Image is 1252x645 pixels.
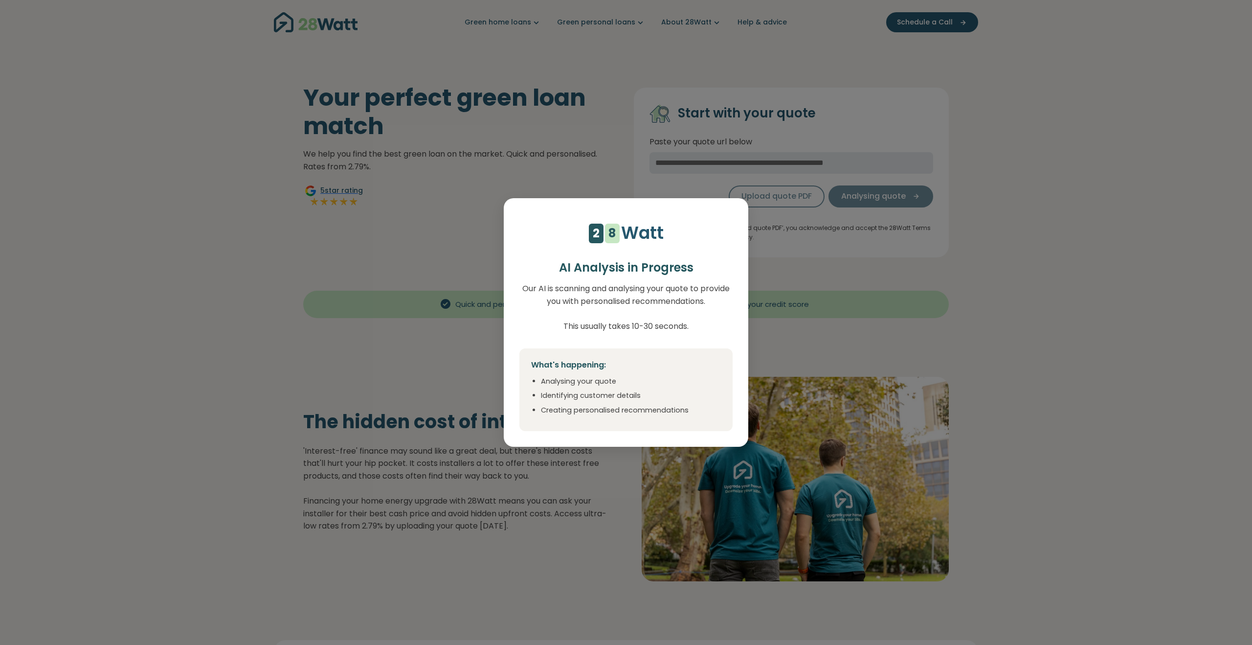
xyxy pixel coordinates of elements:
[519,282,733,332] p: Our AI is scanning and analysing your quote to provide you with personalised recommendations. Thi...
[541,376,721,387] li: Analysing your quote
[621,219,664,247] p: Watt
[541,391,721,401] li: Identifying customer details
[541,405,721,416] li: Creating personalised recommendations
[531,360,721,370] h4: What's happening:
[519,261,733,275] h2: AI Analysis in Progress
[593,224,600,243] div: 2
[608,224,616,243] div: 8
